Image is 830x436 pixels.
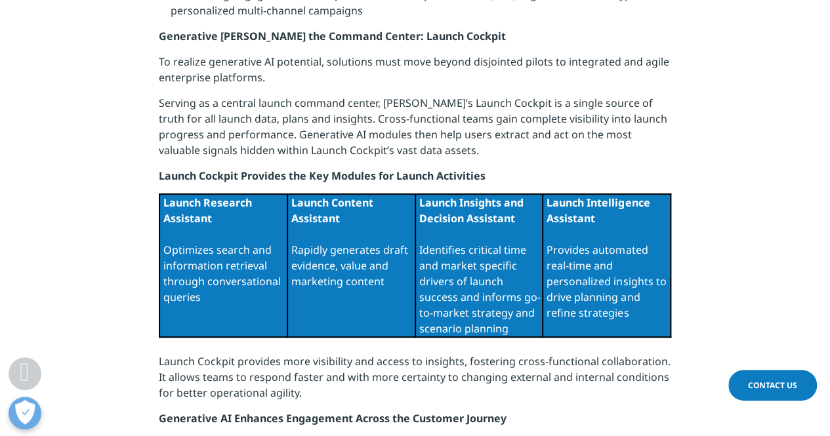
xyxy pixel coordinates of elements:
[287,194,415,337] td: Rapidly generates draft evidence, value and marketing content
[159,353,671,410] p: Launch Cockpit provides more visibility and access to insights, fostering cross-functional collab...
[9,397,41,429] button: Open Preferences
[159,54,671,95] p: To realize generative AI potential, solutions must move beyond disjointed pilots to integrated an...
[415,194,543,337] td: Identifies critical time and market specific drivers of launch success and informs go-to-market s...
[728,370,817,401] a: Contact Us
[159,95,671,168] p: Serving as a central launch command center, [PERSON_NAME]’s Launch Cockpit is a single source of ...
[291,195,373,226] strong: Launch Content Assistant
[163,195,252,226] strong: Launch Research Assistant
[159,168,486,183] strong: Launch Cockpit Provides the Key Modules for Launch Activities
[543,194,671,337] td: Provides automated real-time and personalized insights to drive planning and refine strategies
[159,194,287,337] td: Optimizes search and information retrieval through conversational queries
[159,29,506,43] strong: Generative [PERSON_NAME] the Command Center: Launch Cockpit
[748,380,797,391] span: Contact Us
[419,195,524,226] strong: Launch Insights and Decision Assistant
[159,411,507,426] strong: Generative AI Enhances Engagement Across the Customer Journey
[547,195,650,226] strong: Launch Intelligence Assistant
